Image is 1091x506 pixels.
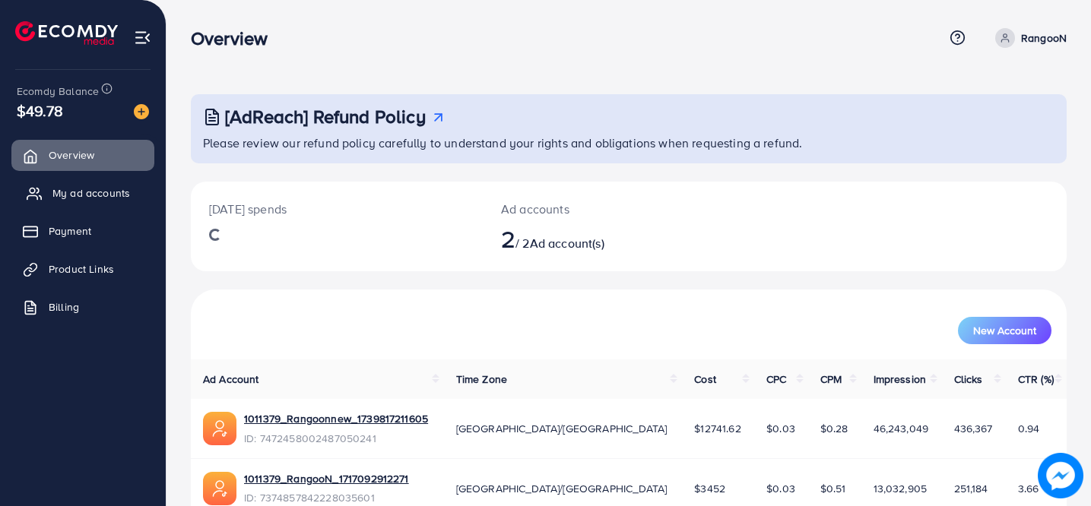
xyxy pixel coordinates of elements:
[694,481,725,496] span: $3452
[958,317,1051,344] button: New Account
[244,431,428,446] span: ID: 7472458002487050241
[11,140,154,170] a: Overview
[874,481,928,496] span: 13,032,905
[11,178,154,208] a: My ad accounts
[820,421,848,436] span: $0.28
[874,421,929,436] span: 46,243,049
[973,325,1036,336] span: New Account
[244,411,428,426] a: 1011379_Rangoonnew_1739817211605
[134,104,149,119] img: image
[1018,421,1040,436] span: 0.94
[766,481,795,496] span: $0.03
[456,481,668,496] span: [GEOGRAPHIC_DATA]/[GEOGRAPHIC_DATA]
[209,200,465,218] p: [DATE] spends
[1021,29,1067,47] p: RangooN
[1018,481,1039,496] span: 3.66
[501,221,515,256] span: 2
[17,100,63,122] span: $49.78
[49,223,91,239] span: Payment
[191,27,280,49] h3: Overview
[530,235,604,251] span: Ad account(s)
[244,471,409,486] a: 1011379_RangooN_1717092912271
[1038,453,1083,498] img: image
[954,372,983,387] span: Clicks
[49,299,79,315] span: Billing
[501,224,683,253] h2: / 2
[874,372,927,387] span: Impression
[244,490,409,505] span: ID: 7374857842228035601
[954,421,993,436] span: 436,367
[820,481,846,496] span: $0.51
[766,372,786,387] span: CPC
[694,372,716,387] span: Cost
[49,147,94,163] span: Overview
[954,481,988,496] span: 251,184
[1018,372,1054,387] span: CTR (%)
[820,372,842,387] span: CPM
[694,421,741,436] span: $12741.62
[766,421,795,436] span: $0.03
[15,21,118,45] img: logo
[11,292,154,322] a: Billing
[11,254,154,284] a: Product Links
[501,200,683,218] p: Ad accounts
[203,372,259,387] span: Ad Account
[49,261,114,277] span: Product Links
[203,134,1058,152] p: Please review our refund policy carefully to understand your rights and obligations when requesti...
[52,185,130,201] span: My ad accounts
[134,29,151,46] img: menu
[456,372,507,387] span: Time Zone
[989,28,1067,48] a: RangooN
[203,412,236,445] img: ic-ads-acc.e4c84228.svg
[17,84,99,99] span: Ecomdy Balance
[11,216,154,246] a: Payment
[225,106,426,128] h3: [AdReach] Refund Policy
[456,421,668,436] span: [GEOGRAPHIC_DATA]/[GEOGRAPHIC_DATA]
[203,472,236,505] img: ic-ads-acc.e4c84228.svg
